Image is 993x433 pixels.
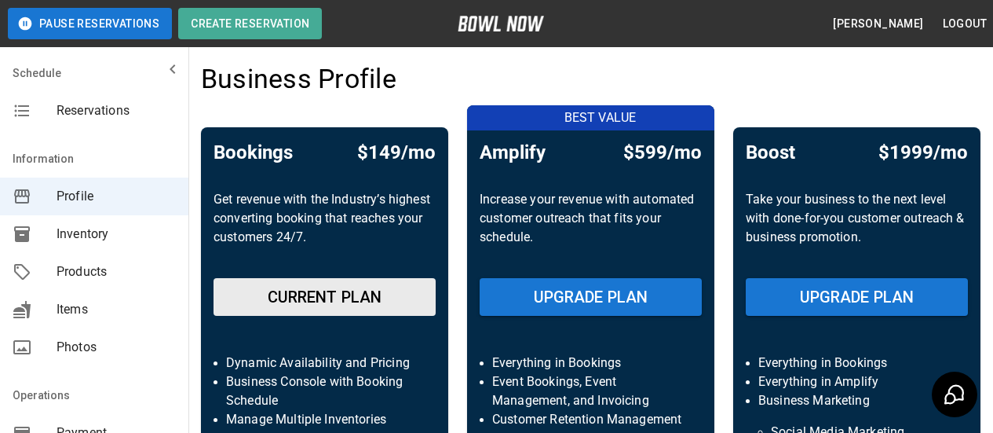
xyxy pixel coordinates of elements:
[57,225,176,244] span: Inventory
[746,140,795,165] h5: Boost
[57,187,176,206] span: Profile
[758,391,955,410] p: Business Marketing
[746,190,968,266] p: Take your business to the next level with done-for-you customer outreach & business promotion.
[226,372,423,410] p: Business Console with Booking Schedule
[480,278,702,316] button: UPGRADE PLAN
[623,140,702,165] h5: $599/mo
[746,278,968,316] button: UPGRADE PLAN
[827,9,929,39] button: [PERSON_NAME]
[57,338,176,357] span: Photos
[226,410,423,429] p: Manage Multiple Inventories
[476,108,724,127] p: BEST VALUE
[357,140,436,165] h5: $149/mo
[480,190,702,266] p: Increase your revenue with automated customer outreach that fits your schedule.
[214,140,293,165] h5: Bookings
[178,8,322,39] button: Create Reservation
[57,101,176,120] span: Reservations
[201,63,396,96] h4: Business Profile
[214,190,436,266] p: Get revenue with the Industry’s highest converting booking that reaches your customers 24/7.
[226,354,423,372] p: Dynamic Availability and Pricing
[758,372,955,391] p: Everything in Amplify
[480,140,546,165] h5: Amplify
[800,284,915,310] h6: UPGRADE PLAN
[57,262,176,281] span: Products
[458,16,544,31] img: logo
[492,372,689,410] p: Event Bookings, Event Management, and Invoicing
[936,9,993,39] button: Logout
[758,354,955,372] p: Everything in Bookings
[492,354,689,372] p: Everything in Bookings
[57,300,176,319] span: Items
[8,8,172,39] button: Pause Reservations
[534,284,648,310] h6: UPGRADE PLAN
[878,140,968,165] h5: $1999/mo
